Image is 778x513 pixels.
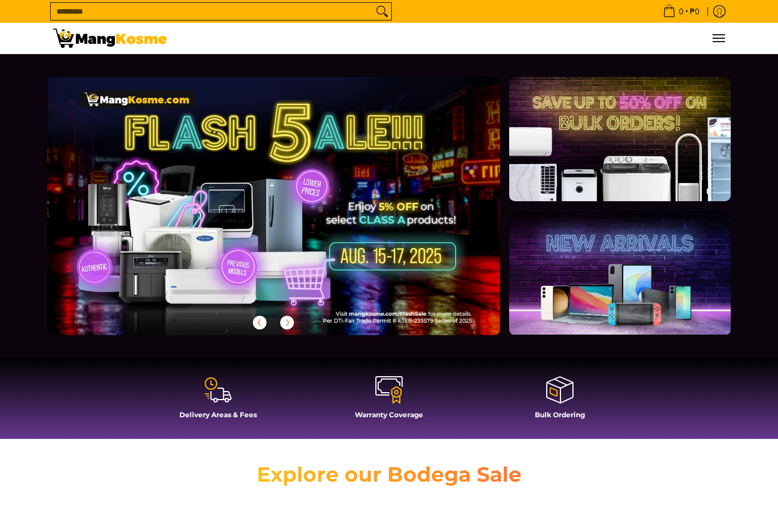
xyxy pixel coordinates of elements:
[47,77,537,353] a: More
[178,23,725,54] ul: Customer Navigation
[224,462,554,487] h2: Explore our Bodega Sale
[480,410,640,419] h4: Bulk Ordering
[373,3,391,20] button: Search
[275,310,300,335] button: Next
[138,410,298,419] h4: Delivery Areas & Fees
[247,310,272,335] button: Previous
[309,375,469,427] a: Warranty Coverage
[677,7,685,15] span: 0
[711,23,725,54] button: Menu
[53,28,167,48] img: Mang Kosme: Your Home Appliances Warehouse Sale Partner!
[178,23,725,54] nav: Main Menu
[480,375,640,427] a: Bulk Ordering
[138,375,298,427] a: Delivery Areas & Fees
[660,5,703,18] span: •
[688,7,701,15] span: ₱0
[309,410,469,419] h4: Warranty Coverage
